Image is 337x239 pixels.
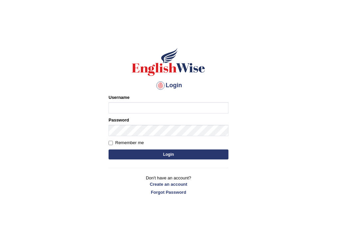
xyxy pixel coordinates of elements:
[109,175,228,195] p: Don't have an account?
[131,47,206,77] img: Logo of English Wise sign in for intelligent practice with AI
[109,141,113,145] input: Remember me
[109,149,228,159] button: Login
[109,80,228,91] h4: Login
[109,189,228,195] a: Forgot Password
[109,181,228,187] a: Create an account
[109,139,144,146] label: Remember me
[109,117,129,123] label: Password
[109,94,130,101] label: Username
